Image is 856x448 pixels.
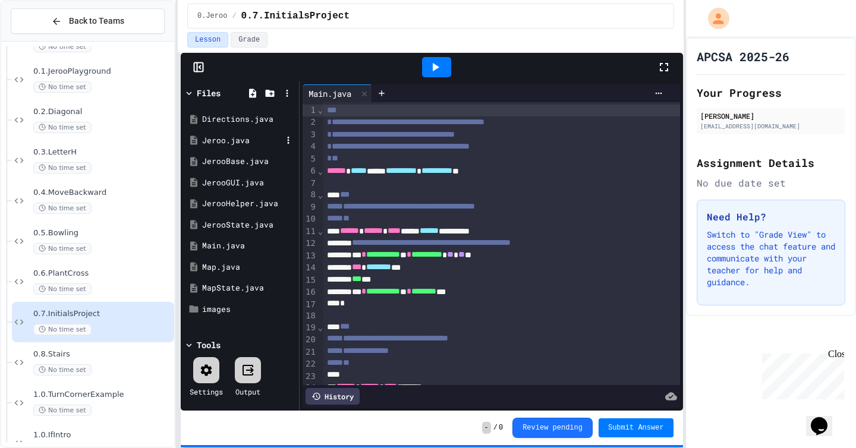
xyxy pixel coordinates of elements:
[303,213,317,225] div: 10
[33,405,92,416] span: No time set
[202,135,282,147] div: Jeroo.java
[303,105,317,116] div: 1
[33,122,92,133] span: No time set
[33,243,92,254] span: No time set
[303,262,317,274] div: 14
[303,310,317,322] div: 18
[232,11,236,21] span: /
[202,282,295,294] div: MapState.java
[33,162,92,173] span: No time set
[33,283,92,295] span: No time set
[33,269,172,279] span: 0.6.PlantCross
[303,165,317,177] div: 6
[33,67,172,77] span: 0.1.JerooPlayground
[499,423,503,433] span: 0
[33,228,172,238] span: 0.5.Bowling
[303,178,317,190] div: 7
[700,122,842,131] div: [EMAIL_ADDRESS][DOMAIN_NAME]
[241,9,350,23] span: 0.7.InitialsProject
[202,240,295,252] div: Main.java
[512,418,593,438] button: Review pending
[697,84,845,101] h2: Your Progress
[303,250,317,262] div: 13
[303,153,317,165] div: 5
[303,201,317,213] div: 9
[235,386,260,397] div: Output
[303,226,317,238] div: 11
[303,87,357,100] div: Main.java
[303,129,317,141] div: 3
[33,430,172,440] span: 1.0.IfIntro
[197,339,221,351] div: Tools
[317,105,323,115] span: Fold line
[608,423,664,433] span: Submit Answer
[697,176,845,190] div: No due date set
[707,229,835,288] p: Switch to "Grade View" to access the chat feature and communicate with your teacher for help and ...
[303,275,317,286] div: 15
[303,84,372,102] div: Main.java
[317,166,323,176] span: Fold line
[202,304,295,316] div: images
[33,349,172,359] span: 0.8.Stairs
[303,286,317,298] div: 16
[695,5,732,32] div: My Account
[303,334,317,346] div: 20
[33,188,172,198] span: 0.4.MoveBackward
[202,219,295,231] div: JerooState.java
[202,113,295,125] div: Directions.java
[33,147,172,157] span: 0.3.LetterH
[697,154,845,171] h2: Assignment Details
[33,203,92,214] span: No time set
[757,349,844,399] iframe: chat widget
[303,346,317,358] div: 21
[806,400,844,436] iframe: chat widget
[303,141,317,153] div: 4
[33,41,92,52] span: No time set
[303,189,317,201] div: 8
[5,5,82,75] div: Chat with us now!Close
[697,48,789,65] h1: APCSA 2025-26
[303,238,317,250] div: 12
[317,323,323,332] span: Fold line
[69,15,124,27] span: Back to Teams
[707,210,835,224] h3: Need Help?
[700,111,842,121] div: [PERSON_NAME]
[202,198,295,210] div: JerooHelper.java
[187,32,228,48] button: Lesson
[33,364,92,376] span: No time set
[303,299,317,311] div: 17
[202,261,295,273] div: Map.java
[197,87,221,99] div: Files
[33,309,172,319] span: 0.7.InitialsProject
[33,324,92,335] span: No time set
[303,358,317,370] div: 22
[493,423,498,433] span: /
[303,322,317,334] div: 19
[33,81,92,93] span: No time set
[482,422,491,434] span: -
[197,11,227,21] span: 0.Jeroo
[317,226,323,236] span: Fold line
[306,388,360,405] div: History
[303,116,317,128] div: 2
[202,156,295,168] div: JerooBase.java
[317,383,323,392] span: Fold line
[11,8,165,34] button: Back to Teams
[303,382,317,394] div: 24
[317,190,323,200] span: Fold line
[33,390,172,400] span: 1.0.TurnCornerExample
[33,107,172,117] span: 0.2.Diagonal
[599,418,674,437] button: Submit Answer
[303,371,317,383] div: 23
[202,177,295,189] div: JerooGUI.java
[190,386,223,397] div: Settings
[231,32,267,48] button: Grade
